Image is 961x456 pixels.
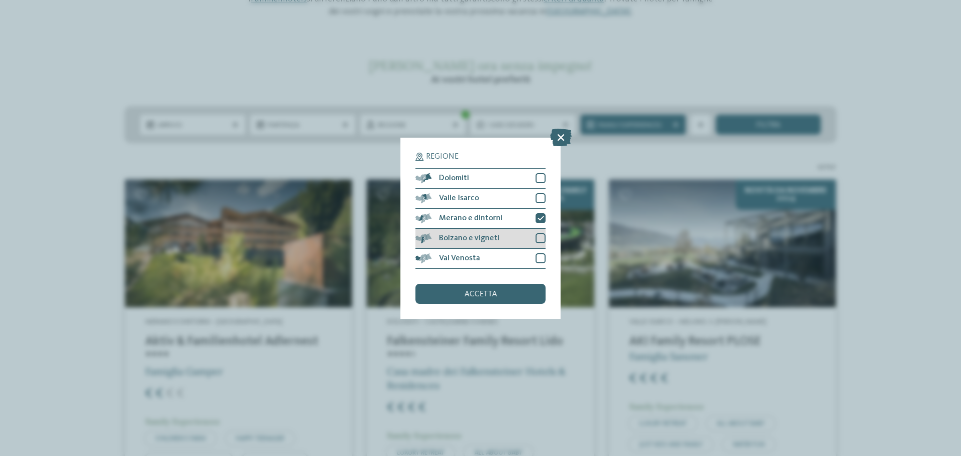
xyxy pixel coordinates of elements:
[439,194,479,202] span: Valle Isarco
[439,214,503,222] span: Merano e dintorni
[426,153,458,161] span: Regione
[439,254,480,262] span: Val Venosta
[439,174,469,182] span: Dolomiti
[439,234,500,242] span: Bolzano e vigneti
[464,290,497,298] span: accetta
